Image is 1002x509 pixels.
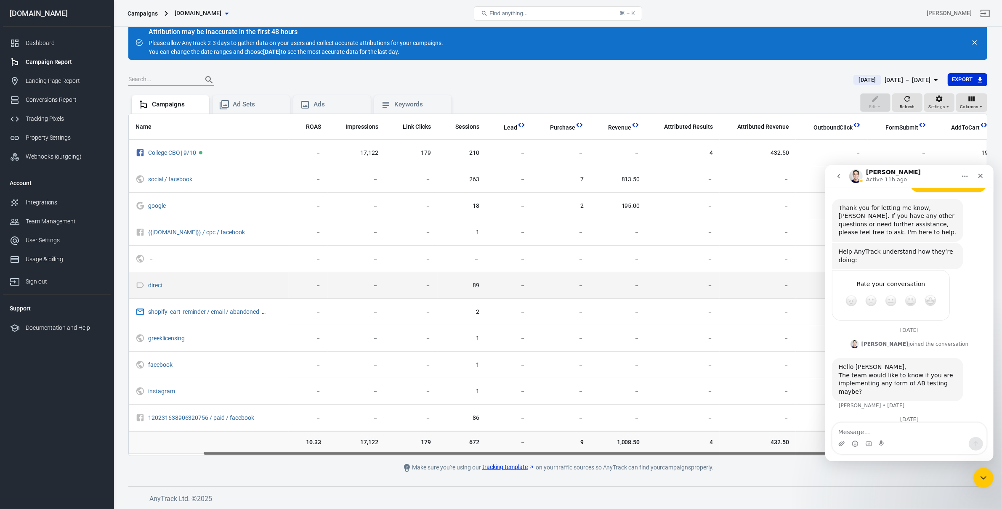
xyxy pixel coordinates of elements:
span: twothreadsbyedmonds.com [175,8,222,19]
span: － [653,414,712,422]
span: Name [136,123,162,131]
span: The total conversions attributed according to your ad network (Facebook, Google, etc.) [664,122,712,132]
span: － [597,361,640,369]
svg: UTM & Web Traffic [136,360,145,370]
div: Attribution may be inaccurate in the first 48 hours [149,28,443,36]
a: tracking template [482,463,534,472]
div: Sign out [26,277,104,286]
span: － [803,438,861,447]
span: － [493,414,526,422]
span: Link Clicks [403,123,431,131]
span: Find anything... [489,10,528,16]
a: {{[DOMAIN_NAME]}} / cpc / facebook [148,229,245,236]
span: － [653,228,712,237]
span: 18 [444,202,479,210]
span: － [392,308,431,316]
span: － [295,255,322,263]
button: [DATE][DATE] － [DATE] [847,73,947,87]
span: shopify_cart_reminder / email / abandoned_cart [148,309,267,315]
span: － [803,202,861,210]
span: － [653,202,712,210]
span: [DATE] [855,76,879,84]
input: Search... [128,74,196,85]
span: － [803,334,861,343]
div: scrollable content [129,114,987,454]
div: Please allow AnyTrack 2-3 days to gather data on your users and collect accurate attributions for... [149,29,443,56]
span: Sessions [444,123,479,131]
span: － [335,308,378,316]
svg: Google [136,201,145,211]
span: The number of clicks on links within the ad that led to advertiser-specified destinations [403,122,431,132]
span: － [653,175,712,184]
span: direct [148,282,164,288]
span: facebook [148,362,174,368]
span: 813.50 [597,175,640,184]
span: － [539,149,584,157]
span: － [392,361,431,369]
svg: This column is calculated from AnyTrack real-time data [853,121,861,129]
a: Sign out [975,3,995,24]
div: [DOMAIN_NAME] [3,10,111,17]
span: 432.50 [726,149,789,157]
span: － [335,228,378,237]
svg: UTM & Web Traffic [136,386,145,396]
div: Campaign Report [26,58,104,66]
span: － [653,281,712,290]
h6: AnyTrack Ltd. © 2025 [149,493,781,504]
a: shopify_cart_reminder / email / abandoned_cart [148,308,272,315]
span: The total revenue attributed according to your ad network (Facebook, Google, etc.) [737,122,789,132]
span: google [148,203,167,209]
span: － [539,414,584,422]
span: － [335,334,378,343]
div: Conversions Report [26,95,104,104]
span: － [726,387,789,396]
span: The number of clicks on links within the ad that led to advertiser-specified destinations [392,122,431,132]
span: － [295,202,322,210]
span: 89 [444,281,479,290]
span: － [295,308,322,316]
span: OutboundClick [803,124,853,132]
span: － [392,228,431,237]
span: － [726,414,789,422]
a: instagram [148,388,175,395]
span: － [597,228,640,237]
a: Dashboard [3,34,111,53]
span: 2 [444,308,479,316]
span: － [803,255,861,263]
div: User Settings [26,236,104,245]
span: 1 [444,228,479,237]
span: － [803,414,861,422]
div: Make sure you're using our on your traffic sources so AnyTrack can find your campaigns properly. [369,463,747,473]
button: Refresh [892,93,922,112]
span: － [392,202,431,210]
a: direct [148,282,163,289]
button: Settings [924,93,954,112]
span: － [597,308,640,316]
span: FormSubmit [874,124,918,132]
span: The total revenue attributed according to your ad network (Facebook, Google, etc.) [726,122,789,132]
span: － [493,438,526,447]
span: 1 [444,387,479,396]
span: Name [136,123,151,131]
span: 9 [539,438,584,447]
span: Sessions [455,123,479,131]
a: Team Management [3,212,111,231]
span: － [597,281,640,290]
svg: Unknown Facebook [136,227,145,237]
li: Support [3,298,111,318]
a: College CBO | 9/10 [148,149,196,156]
span: － [539,255,584,263]
span: Total revenue calculated by AnyTrack. [597,122,632,133]
span: 17,122 [335,149,378,157]
span: － [653,361,712,369]
span: OutboundClick [813,124,853,132]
